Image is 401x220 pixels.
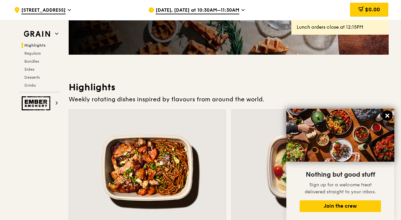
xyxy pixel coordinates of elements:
span: Drinks [24,83,36,88]
h3: Highlights [69,81,389,93]
img: DSC07876-Edit02-Large.jpeg [286,109,394,162]
div: Lunch orders close at 12:15PM [297,24,383,31]
span: Highlights [24,43,46,48]
span: Regulars [24,51,41,56]
span: Sides [24,67,34,72]
button: Close [382,110,393,121]
img: Grain web logo [22,28,52,40]
span: Desserts [24,75,40,80]
img: Ember Smokery web logo [22,96,52,110]
span: Nothing but good stuff [306,171,375,179]
span: [DATE], [DATE] at 10:30AM–11:30AM [156,7,239,14]
span: Sign up for a welcome treat delivered straight to your inbox. [305,182,376,195]
span: Bundles [24,59,39,64]
span: $0.00 [365,6,380,13]
span: [STREET_ADDRESS] [21,7,66,14]
div: Weekly rotating dishes inspired by flavours from around the world. [69,95,389,104]
button: Join the crew [300,200,381,212]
